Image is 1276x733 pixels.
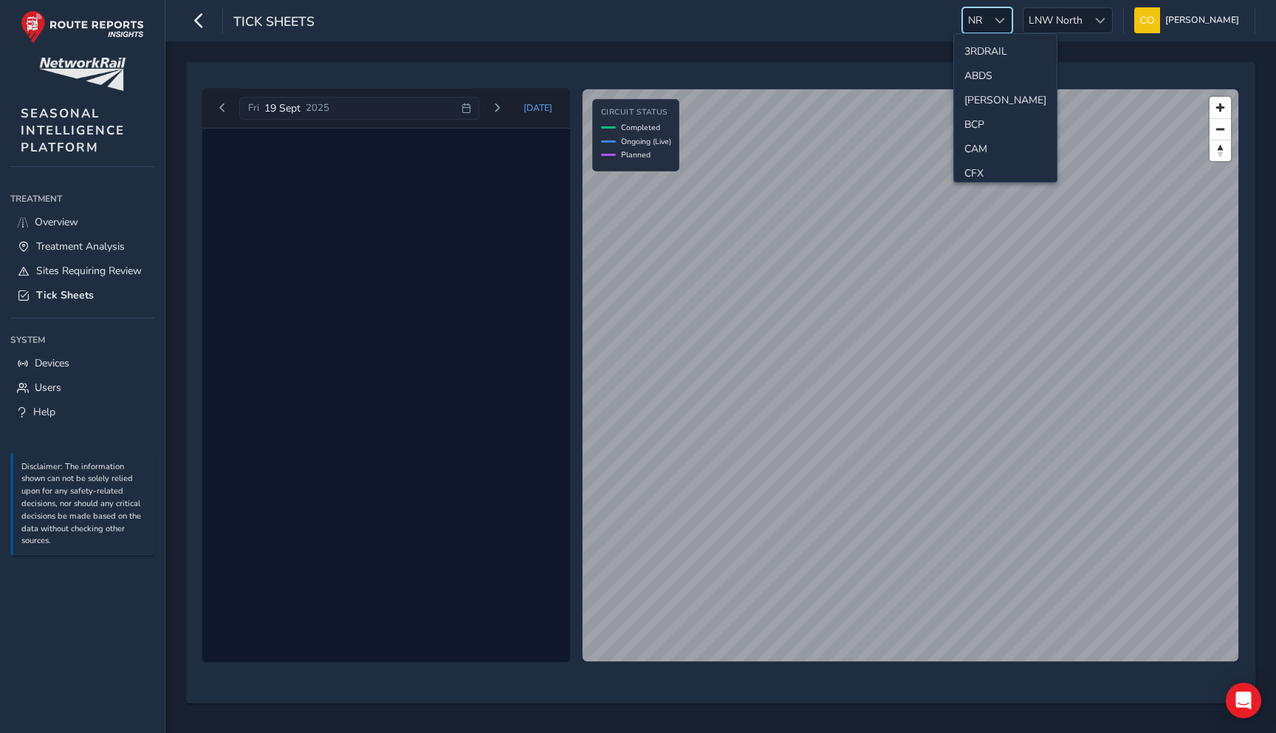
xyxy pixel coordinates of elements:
[514,97,563,119] button: Today
[10,234,154,259] a: Treatment Analysis
[1023,8,1088,33] span: LNW North
[484,99,509,117] button: Next day
[954,161,1057,185] li: CFX
[10,400,154,424] a: Help
[583,89,1238,661] canvas: Map
[1134,7,1160,33] img: diamond-layout
[21,10,144,44] img: rr logo
[39,58,126,91] img: customer logo
[264,101,301,115] span: 19 Sept
[21,461,147,548] p: Disclaimer: The information shown can not be solely relied upon for any safety-related decisions,...
[10,375,154,400] a: Users
[621,136,671,147] span: Ongoing (Live)
[963,8,987,33] span: NR
[1226,683,1261,718] div: Open Intercom Messenger
[524,102,552,114] span: [DATE]
[35,381,61,395] span: Users
[954,88,1057,112] li: ANDY
[210,99,235,117] button: Previous day
[1210,97,1231,118] button: Zoom in
[621,149,651,160] span: Planned
[36,288,94,302] span: Tick Sheets
[1134,7,1244,33] button: [PERSON_NAME]
[10,329,154,351] div: System
[10,351,154,375] a: Devices
[33,405,55,419] span: Help
[35,215,78,229] span: Overview
[10,283,154,307] a: Tick Sheets
[1210,140,1231,161] button: Reset bearing to north
[601,108,671,117] h4: Circuit Status
[35,356,69,370] span: Devices
[233,13,315,33] span: Tick Sheets
[954,39,1057,64] li: 3RDRAIL
[10,259,154,283] a: Sites Requiring Review
[1210,118,1231,140] button: Zoom out
[21,105,125,156] span: SEASONAL INTELLIGENCE PLATFORM
[954,64,1057,88] li: ABDS
[306,101,329,115] span: 2025
[248,101,259,115] span: Fri
[1165,7,1239,33] span: [PERSON_NAME]
[10,188,154,210] div: Treatment
[954,137,1057,161] li: CAM
[954,112,1057,137] li: BCP
[36,264,142,278] span: Sites Requiring Review
[36,239,125,253] span: Treatment Analysis
[621,122,660,133] span: Completed
[10,210,154,234] a: Overview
